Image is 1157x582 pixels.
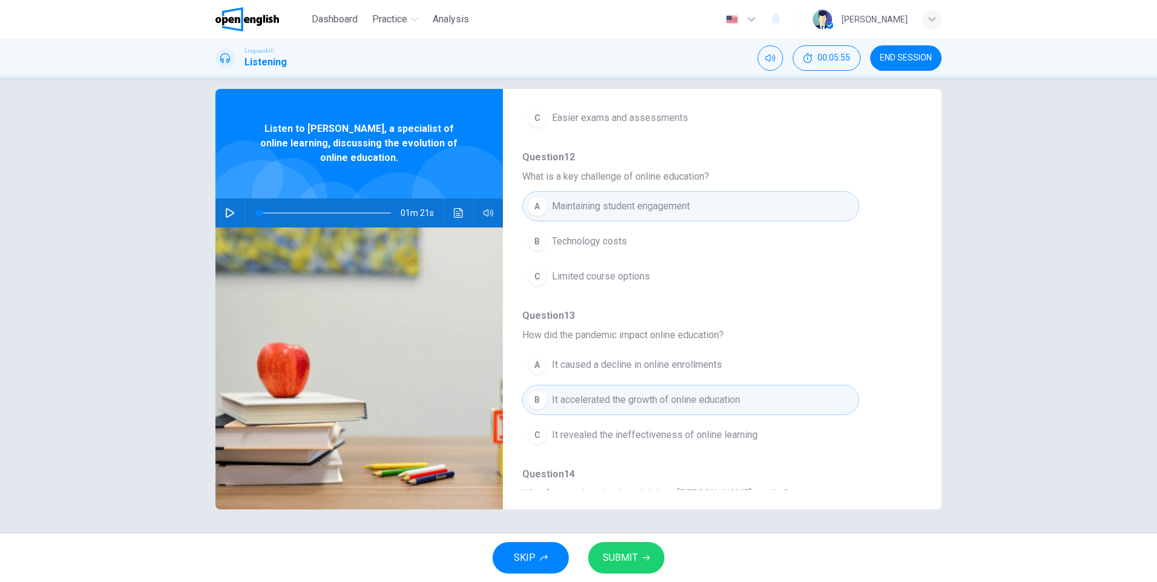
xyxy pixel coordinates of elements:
button: SUBMIT [588,542,664,574]
button: CEasier exams and assessments [522,103,859,133]
span: Question 14 [522,467,903,482]
button: CIt revealed the ineffectiveness of online learning [522,420,859,450]
div: [PERSON_NAME] [842,12,908,27]
span: Question 12 [522,150,903,165]
span: Practice [372,12,407,27]
button: BIt accelerated the growth of online education [522,385,859,415]
div: C [528,267,547,286]
button: CLimited course options [522,261,859,292]
img: Profile picture [813,10,832,29]
span: Easier exams and assessments [552,111,688,125]
a: OpenEnglish logo [215,7,307,31]
button: SKIP [493,542,569,574]
span: It accelerated the growth of online education [552,393,740,407]
button: AMaintaining student engagement [522,191,859,221]
div: A [528,197,547,216]
button: Practice [367,8,423,30]
span: SUBMIT [603,549,638,566]
div: Mute [758,45,783,71]
span: How did the pandemic impact online education? [522,328,903,342]
button: BTechnology costs [522,226,859,257]
span: Listen to [PERSON_NAME], a specialist of online learning, discussing the evolution of online educ... [255,122,464,165]
span: Limited course options [552,269,650,284]
h1: Listening [244,55,287,70]
span: Question 13 [522,309,903,323]
span: SKIP [514,549,536,566]
span: Linguaskill [244,47,274,55]
img: OpenEnglish logo [215,7,279,31]
span: What future educational model does [PERSON_NAME] predict? [522,486,903,501]
span: 01m 21s [401,198,444,227]
span: Maintaining student engagement [552,199,690,214]
img: en [724,15,739,24]
div: B [528,390,547,410]
span: What is a key challenge of online education? [522,169,903,184]
span: It revealed the ineffectiveness of online learning [552,428,758,442]
div: A [528,355,547,374]
button: Dashboard [307,8,362,30]
div: C [528,108,547,128]
img: Listen to Emma Johnson, a specialist of online learning, discussing the evolution of online educa... [215,227,503,509]
span: Dashboard [312,12,358,27]
div: B [528,232,547,251]
div: Hide [793,45,860,71]
button: END SESSION [870,45,942,71]
button: AIt caused a decline in online enrollments [522,350,859,380]
span: 00:05:55 [818,53,850,63]
button: Click to see the audio transcription [449,198,468,227]
span: END SESSION [880,53,932,63]
button: 00:05:55 [793,45,860,71]
span: Analysis [433,12,469,27]
span: It caused a decline in online enrollments [552,358,722,372]
button: Analysis [428,8,474,30]
div: C [528,425,547,445]
span: Technology costs [552,234,627,249]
